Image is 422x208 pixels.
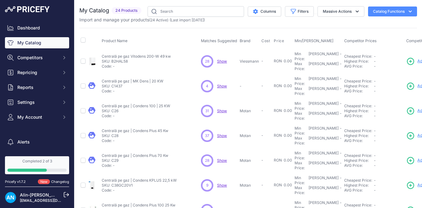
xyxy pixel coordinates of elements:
[374,138,376,143] span: -
[79,17,205,23] p: Import and manage your products
[309,61,339,71] div: [PERSON_NAME]
[374,59,376,64] span: -
[102,188,177,193] p: Code: -
[38,179,50,184] span: New
[5,136,69,148] a: Alerts
[261,38,270,43] span: Cost
[344,203,372,207] a: Cheapest Price:
[344,138,374,143] div: AVG Price:
[20,198,85,203] a: [EMAIL_ADDRESS][DOMAIN_NAME]
[374,163,376,168] span: -
[5,22,69,171] nav: Sidebar
[309,185,339,195] div: [PERSON_NAME]
[295,61,307,71] div: Max Price:
[309,51,339,61] div: [PERSON_NAME]
[217,183,227,188] span: Show
[5,156,69,174] a: Completed 2 of 3
[240,84,259,89] p: -
[20,192,65,197] a: Alin-[PERSON_NAME]
[5,179,26,184] div: Pricefy v1.7.2
[309,111,339,121] div: [PERSON_NAME]
[79,6,109,15] h2: My Catalog
[295,185,307,195] div: Max Price:
[5,112,69,123] button: My Account
[295,175,307,185] div: Min Price:
[344,163,374,168] div: AVG Price:
[374,89,376,93] span: -
[240,183,259,188] p: Motan
[295,161,307,170] div: Max Price:
[102,59,171,64] p: SKU: B2HAL58
[374,153,376,158] span: -
[17,99,58,105] span: Settings
[344,158,374,163] div: Highest Price:
[149,18,168,22] span: ( )
[285,6,314,17] button: Filters
[339,86,342,96] div: -
[344,183,374,188] div: Highest Price:
[217,133,227,138] span: Show
[102,158,168,163] p: SKU: C29
[339,151,342,161] div: -
[217,59,227,64] a: Show
[51,179,69,184] a: Changelog
[102,64,171,69] p: Code: -
[344,153,372,158] a: Cheapest Price:
[148,6,244,17] input: Search
[261,38,271,43] button: Cost
[344,59,374,64] div: Highest Price:
[205,59,209,64] span: 28
[102,153,168,158] p: Centrală pe gaz | Condens Plus 70 Kw
[344,104,372,108] a: Cheapest Price:
[261,59,263,63] span: -
[102,128,168,133] p: Centrală pe gaz | Condens Plus 45 Kw
[344,64,374,69] div: AVG Price:
[261,83,263,88] span: -
[295,101,307,111] div: Min Price:
[374,178,376,183] span: -
[240,59,259,64] p: Viessmann
[309,86,339,96] div: [PERSON_NAME]
[5,22,69,33] a: Dashboard
[344,178,372,183] a: Cheapest Price:
[339,61,342,71] div: -
[248,7,281,16] button: Columns
[344,188,374,193] div: AVG Price:
[102,79,163,84] p: Centrală pe gaz | MK Dens | 20 KW
[102,38,127,43] span: Product Name
[261,183,263,187] span: -
[274,158,292,162] span: RON 0.00
[112,7,141,14] span: 24 Products
[102,183,177,188] p: SKU: C38GC20V1
[240,108,259,113] p: Motan
[102,104,170,108] p: Centrală pe gaz | Condens 100 | 25 KW
[309,126,339,136] div: [PERSON_NAME]
[339,175,342,185] div: -
[309,101,339,111] div: [PERSON_NAME]
[318,6,364,17] button: Massive Actions
[295,136,307,146] div: Max Price:
[339,111,342,121] div: -
[205,133,209,139] span: 37
[7,159,67,164] div: Completed 2 of 3
[274,38,285,43] button: Price
[102,84,163,89] p: SKU: C1437
[374,128,376,133] span: -
[374,84,376,88] span: -
[274,38,284,43] span: Price
[274,108,292,113] span: RON 0.00
[374,158,376,163] span: -
[344,128,372,133] a: Cheapest Price:
[374,113,376,118] span: -
[339,185,342,195] div: -
[102,138,168,143] p: Code: -
[17,114,58,120] span: My Account
[339,161,342,170] div: -
[17,84,58,91] span: Reports
[295,38,334,43] span: Min/[PERSON_NAME]
[206,83,208,89] span: 4
[217,108,227,113] a: Show
[240,133,259,138] p: Motan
